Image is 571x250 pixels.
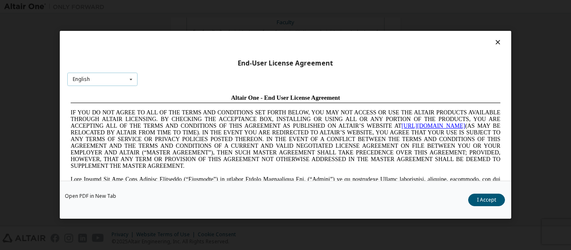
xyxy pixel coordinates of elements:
a: Open PDF in New Tab [65,194,116,199]
div: English [73,77,90,82]
button: I Accept [468,194,505,207]
span: IF YOU DO NOT AGREE TO ALL OF THE TERMS AND CONDITIONS SET FORTH BELOW, YOU MAY NOT ACCESS OR USE... [3,18,433,78]
a: [URL][DOMAIN_NAME] [334,32,398,38]
span: Lore Ipsumd Sit Ame Cons Adipisc Elitseddo (“Eiusmodte”) in utlabor Etdolo Magnaaliqua Eni. (“Adm... [3,85,433,145]
span: Altair One - End User License Agreement [164,3,273,10]
div: End-User License Agreement [67,59,504,68]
